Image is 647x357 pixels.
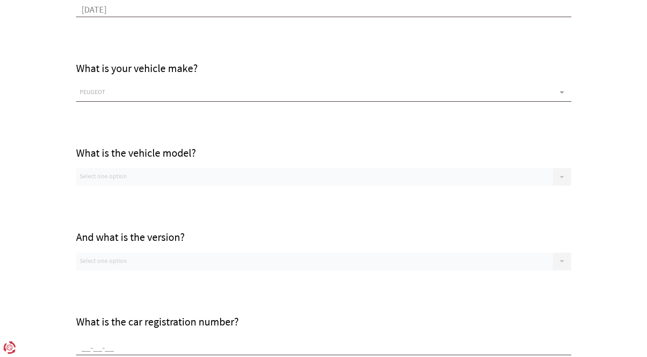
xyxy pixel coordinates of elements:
[80,88,105,96] font: PEUGEOT
[76,146,196,160] font: What is the vehicle model?
[76,342,571,355] input: __-__-__
[76,230,185,244] font: And what is the version?
[76,4,571,17] input: eg 10/03/2016
[76,315,239,329] font: What is the car registration number?
[76,61,198,75] font: What is your vehicle make?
